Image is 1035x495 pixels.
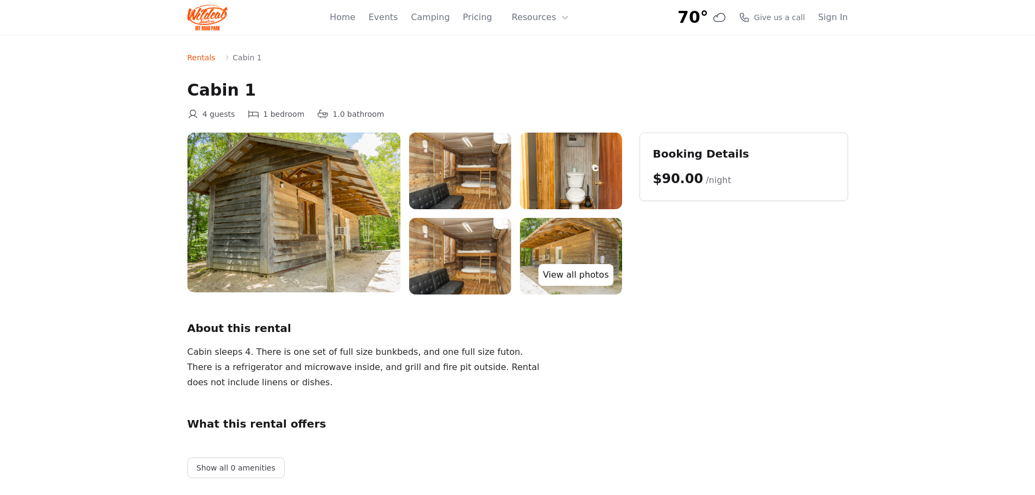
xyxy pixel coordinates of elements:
img: Wildcat Logo [187,4,228,30]
span: 4 guests [203,109,235,120]
span: 1 bedroom [263,109,304,120]
h1: Cabin 1 [187,80,848,100]
a: Camping [411,11,449,24]
h2: What this rental offers [187,416,622,431]
span: Give us a call [754,12,805,23]
h2: Booking Details [653,146,835,161]
img: WildcatOffroad_Cabin1_07.jpg [520,133,622,209]
h2: About this rental [187,321,622,336]
button: Resources [505,7,576,28]
a: Pricing [463,11,492,24]
a: Sign In [818,11,848,24]
div: Cabin sleeps 4. There is one set of full size bunkbeds, and one full size futon. There is a refri... [187,344,547,390]
img: WildcatOffroad_Cabin1_11.jpg [187,133,400,292]
a: Events [368,11,398,24]
button: Show all 0 amenities [187,458,285,478]
img: WildcatOffroad_Cabin1_04.jpg [409,218,511,295]
img: WildcatOffroad_Cabin1_12.jpg [520,218,622,295]
span: $90.00 [653,171,704,186]
span: 70° [678,8,708,27]
a: Rentals [187,52,216,63]
a: Give us a call [739,12,805,23]
span: Cabin 1 [233,52,261,63]
nav: Breadcrumb [187,52,848,63]
img: WildcatOffroad_Cabin1_04%20(1).jpg [409,133,511,209]
span: /night [706,175,731,185]
span: 1.0 bathroom [333,109,384,120]
a: Home [330,11,355,24]
a: View all photos [538,264,613,286]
